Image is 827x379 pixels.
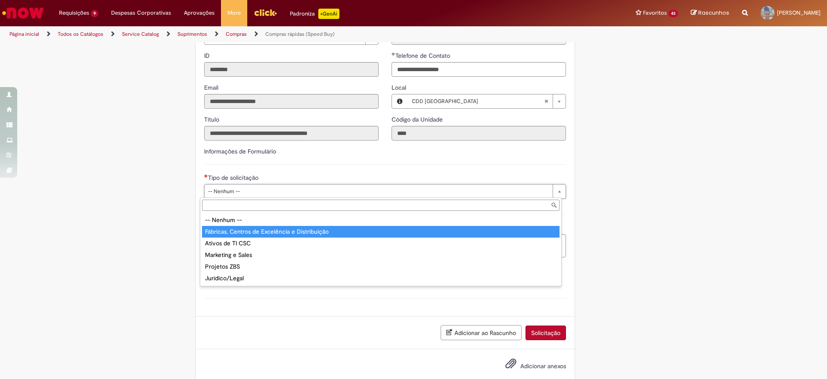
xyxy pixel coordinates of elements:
[202,226,560,238] div: Fábricas, Centros de Excelência e Distribuição
[202,238,560,249] div: Ativos de TI CSC
[202,214,560,226] div: -- Nenhum --
[202,249,560,261] div: Marketing e Sales
[202,261,560,273] div: Projetos ZBS
[200,213,561,286] ul: Tipo de solicitação
[202,273,560,284] div: Jurídico/Legal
